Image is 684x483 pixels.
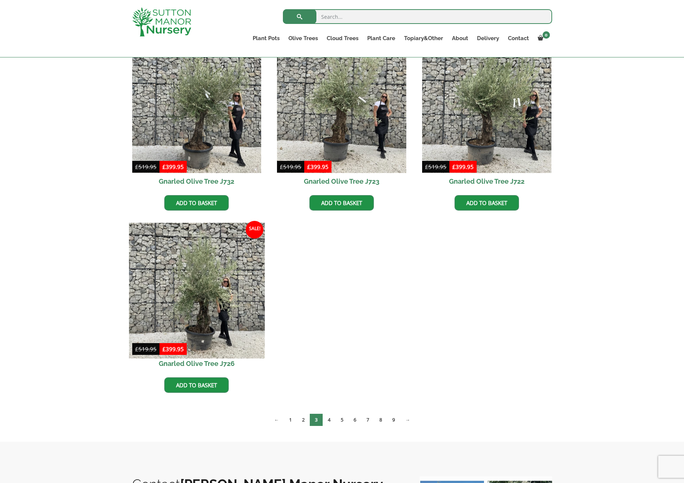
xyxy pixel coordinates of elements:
a: Page 6 [348,414,361,426]
a: Add to basket: “Gnarled Olive Tree J726” [164,377,229,393]
img: Gnarled Olive Tree J726 [129,223,264,358]
a: Olive Trees [284,33,322,43]
img: Gnarled Olive Tree J732 [132,44,262,173]
a: Page 1 [284,414,297,426]
h2: Gnarled Olive Tree J722 [422,173,551,190]
span: Sale! [246,221,263,239]
bdi: 519.95 [135,163,157,170]
input: Search... [283,9,552,24]
h2: Gnarled Olive Tree J726 [132,355,262,372]
a: Delivery [473,33,504,43]
a: Add to basket: “Gnarled Olive Tree J732” [164,195,229,211]
nav: Product Pagination [132,413,552,429]
a: Page 5 [336,414,348,426]
a: 0 [533,33,552,43]
span: 0 [543,31,550,39]
a: Page 7 [361,414,374,426]
img: Gnarled Olive Tree J722 [422,44,551,173]
img: Gnarled Olive Tree J723 [277,44,406,173]
span: £ [162,345,166,353]
span: £ [452,163,456,170]
a: Plant Pots [248,33,284,43]
a: Contact [504,33,533,43]
bdi: 519.95 [280,163,301,170]
a: Page 4 [323,414,336,426]
a: Cloud Trees [322,33,363,43]
span: £ [280,163,283,170]
a: Page 2 [297,414,310,426]
a: ← [269,414,284,426]
a: About [448,33,473,43]
span: £ [135,163,138,170]
bdi: 519.95 [135,345,157,353]
span: £ [425,163,428,170]
a: Sale! Gnarled Olive Tree J723 [277,44,406,190]
a: Plant Care [363,33,400,43]
a: Sale! Gnarled Olive Tree J726 [132,226,262,372]
span: £ [135,345,138,353]
a: Add to basket: “Gnarled Olive Tree J722” [455,195,519,211]
bdi: 399.95 [452,163,474,170]
a: → [400,414,415,426]
a: Page 9 [387,414,400,426]
a: Topiary&Other [400,33,448,43]
span: £ [162,163,166,170]
span: £ [307,163,311,170]
span: Page 3 [310,414,323,426]
bdi: 519.95 [425,163,446,170]
a: Add to basket: “Gnarled Olive Tree J723” [309,195,374,211]
a: Page 8 [374,414,387,426]
bdi: 399.95 [307,163,329,170]
a: Sale! Gnarled Olive Tree J722 [422,44,551,190]
h2: Gnarled Olive Tree J732 [132,173,262,190]
bdi: 399.95 [162,345,184,353]
bdi: 399.95 [162,163,184,170]
img: logo [132,7,191,36]
a: Sale! Gnarled Olive Tree J732 [132,44,262,190]
h2: Gnarled Olive Tree J723 [277,173,406,190]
